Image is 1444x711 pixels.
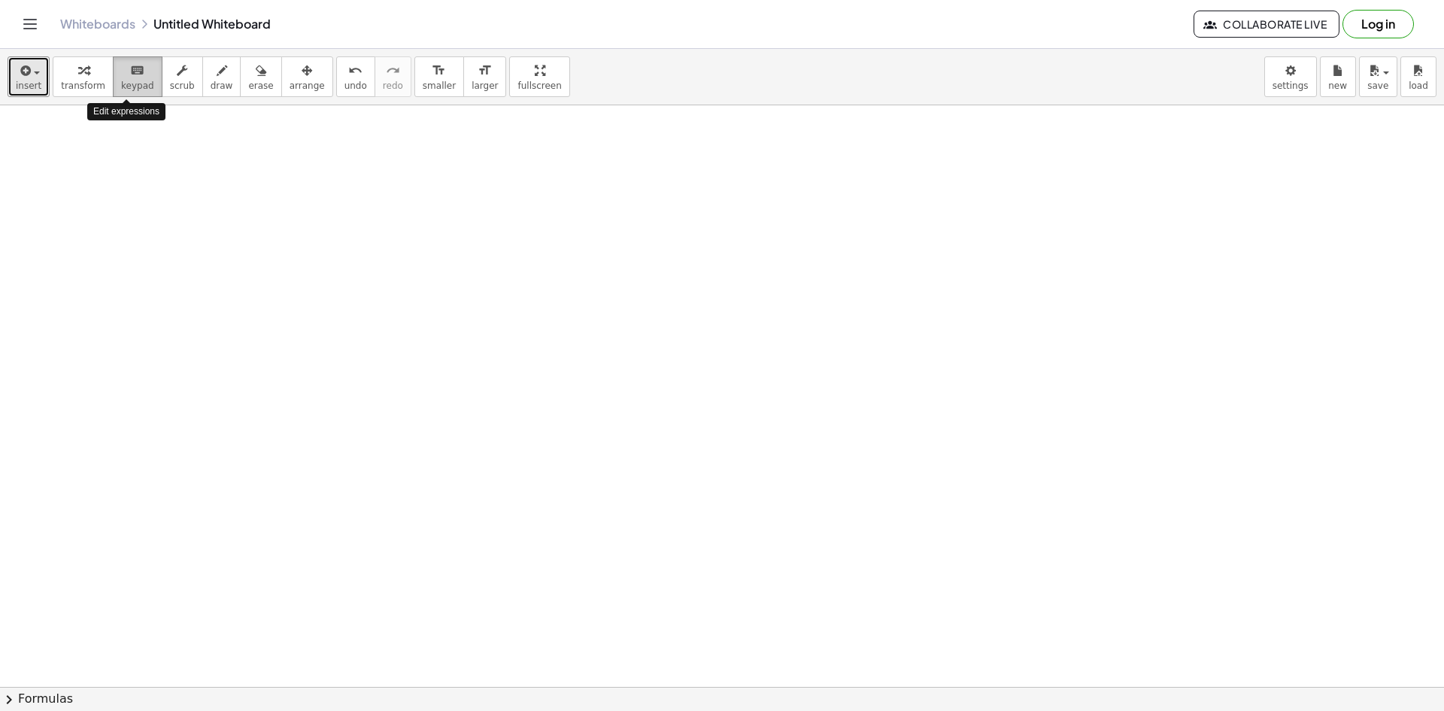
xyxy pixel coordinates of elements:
[478,62,492,80] i: format_size
[383,81,403,91] span: redo
[248,81,273,91] span: erase
[1273,81,1309,91] span: settings
[18,12,42,36] button: Toggle navigation
[1328,81,1347,91] span: new
[1367,81,1388,91] span: save
[1194,11,1339,38] button: Collaborate Live
[170,81,195,91] span: scrub
[61,81,105,91] span: transform
[202,56,241,97] button: draw
[344,81,367,91] span: undo
[53,56,114,97] button: transform
[1409,81,1428,91] span: load
[121,81,154,91] span: keypad
[1264,56,1317,97] button: settings
[375,56,411,97] button: redoredo
[517,81,561,91] span: fullscreen
[1400,56,1436,97] button: load
[472,81,498,91] span: larger
[240,56,281,97] button: erase
[423,81,456,91] span: smaller
[1342,10,1414,38] button: Log in
[386,62,400,80] i: redo
[290,81,325,91] span: arrange
[16,81,41,91] span: insert
[211,81,233,91] span: draw
[1359,56,1397,97] button: save
[414,56,464,97] button: format_sizesmaller
[113,56,162,97] button: keyboardkeypad
[336,56,375,97] button: undoundo
[348,62,363,80] i: undo
[162,56,203,97] button: scrub
[281,56,333,97] button: arrange
[1206,17,1327,31] span: Collaborate Live
[432,62,446,80] i: format_size
[8,56,50,97] button: insert
[130,62,144,80] i: keyboard
[1320,56,1356,97] button: new
[509,56,569,97] button: fullscreen
[60,17,135,32] a: Whiteboards
[463,56,506,97] button: format_sizelarger
[87,103,165,120] div: Edit expressions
